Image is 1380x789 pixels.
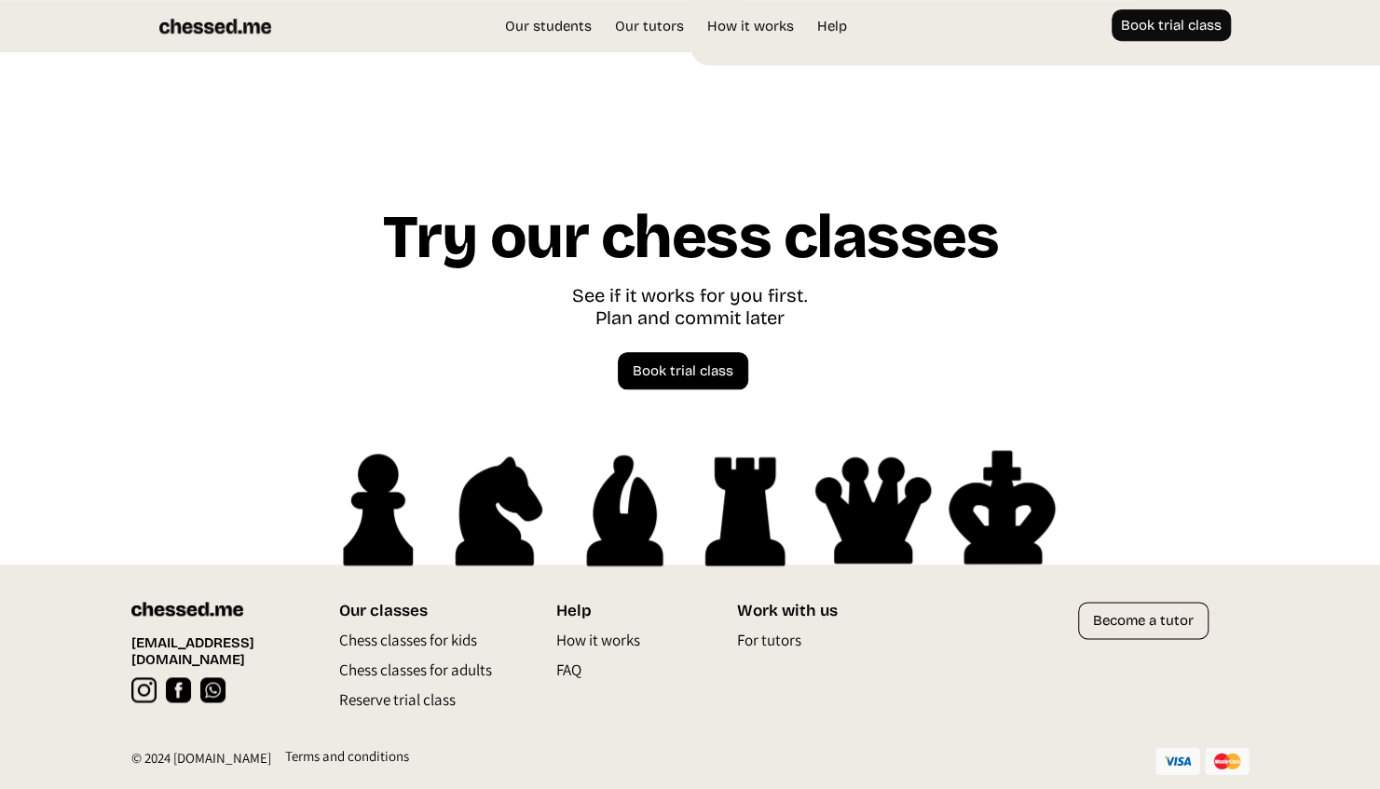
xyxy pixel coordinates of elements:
a: Our tutors [606,17,693,35]
a: Chess classes for adults [339,660,492,689]
a: Become a tutor [1078,602,1209,639]
a: Reserve trial class [339,689,456,719]
div: Our classes [339,602,500,620]
a: Our students [496,17,601,35]
a: Chess classes for kids [339,630,477,660]
div: Work with us [736,602,879,620]
a: Terms and conditions [271,747,409,780]
div: Terms and conditions [285,747,409,775]
a: FAQ [556,660,581,689]
a: Book trial class [618,352,748,389]
a: For tutors [736,630,800,660]
a: Help [808,17,856,35]
div: Help [556,602,690,620]
a: How it works [698,17,803,35]
a: How it works [556,630,640,660]
a: Book trial class [1112,9,1231,41]
div: See if it works for you first. Plan and commit later [572,284,808,333]
a: [EMAIL_ADDRESS][DOMAIN_NAME] [131,634,302,668]
h1: Try our chess classes [382,205,999,284]
div: © 2024 [DOMAIN_NAME] [131,749,271,777]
